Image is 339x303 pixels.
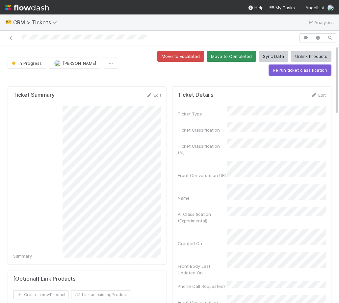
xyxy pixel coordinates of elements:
[8,58,46,69] button: In Progress
[259,51,288,62] button: Sync Data
[178,240,227,247] div: Created On
[308,18,334,26] a: Analytics
[5,19,12,25] span: 🎫
[54,60,61,66] img: avatar_18c010e4-930e-4480-823a-7726a265e9dd.png
[269,64,331,76] button: Re run ticket classification
[63,61,96,66] span: [PERSON_NAME]
[178,283,227,290] div: Phone Call Requested?
[13,276,76,282] h5: [Optional] Link Products
[178,127,227,133] div: Ticket Classification
[13,253,63,259] div: Summary
[13,92,55,98] h5: Ticket Summary
[178,143,227,156] div: Ticket Classification (AI)
[13,19,60,26] span: CRM > Tickets
[178,211,227,224] div: AI Classification (Experimental)
[178,111,227,117] div: Ticket Type
[291,51,331,62] button: Unlink Products
[11,61,42,66] span: In Progress
[71,290,130,299] button: Link an existingProduct
[178,172,227,179] div: Front Conversation URL
[5,2,49,13] img: logo-inverted-e16ddd16eac7371096b0.svg
[157,51,204,62] button: Move to Escalated
[248,4,264,11] div: Help
[269,5,295,10] span: My Tasks
[178,92,214,98] h5: Ticket Details
[146,92,161,98] a: Edit
[310,92,326,98] a: Edit
[49,58,100,69] button: [PERSON_NAME]
[327,5,334,11] img: avatar_18c010e4-930e-4480-823a-7726a265e9dd.png
[178,195,227,201] div: Name
[178,263,227,276] div: Front Body Last Updated On
[207,51,256,62] button: Move to Completed
[305,5,325,10] span: AngelList
[13,290,68,299] button: Create a newProduct
[269,4,295,11] a: My Tasks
